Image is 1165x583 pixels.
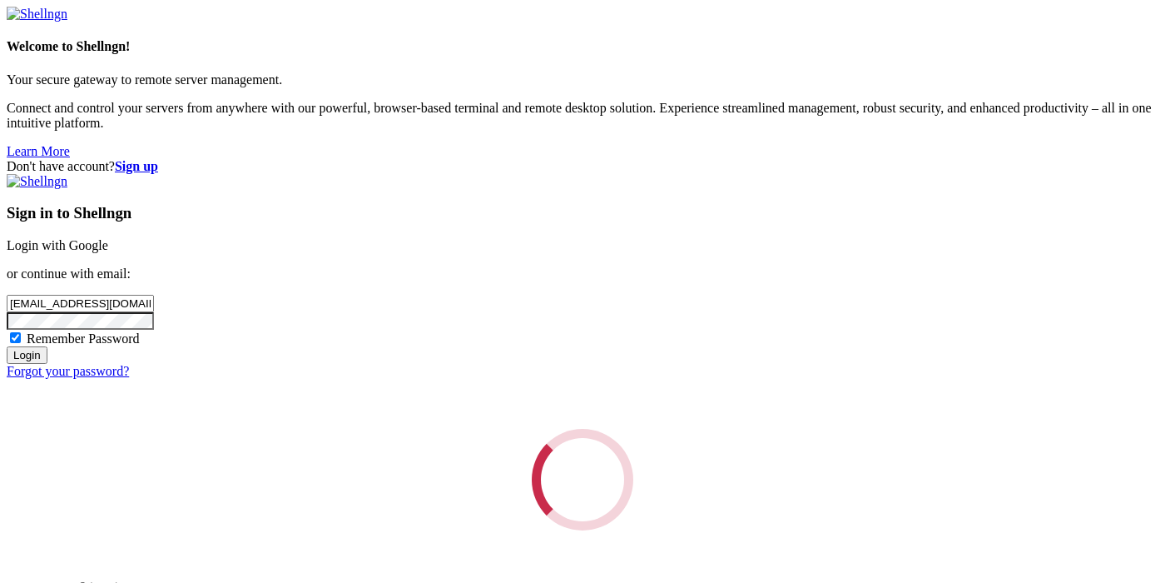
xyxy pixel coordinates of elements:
a: Learn More [7,144,70,158]
input: Login [7,346,47,364]
img: Shellngn [7,174,67,189]
input: Remember Password [10,332,21,343]
span: Remember Password [27,331,140,346]
a: Login with Google [7,238,108,252]
p: Your secure gateway to remote server management. [7,72,1158,87]
img: Shellngn [7,7,67,22]
input: Email address [7,295,154,312]
a: Forgot your password? [7,364,129,378]
h4: Welcome to Shellngn! [7,39,1158,54]
div: Don't have account? [7,159,1158,174]
div: Loading... [527,424,637,535]
p: or continue with email: [7,267,1158,282]
p: Connect and control your servers from anywhere with our powerful, browser-based terminal and remo... [7,101,1158,131]
a: Sign up [115,159,158,173]
h3: Sign in to Shellngn [7,204,1158,222]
